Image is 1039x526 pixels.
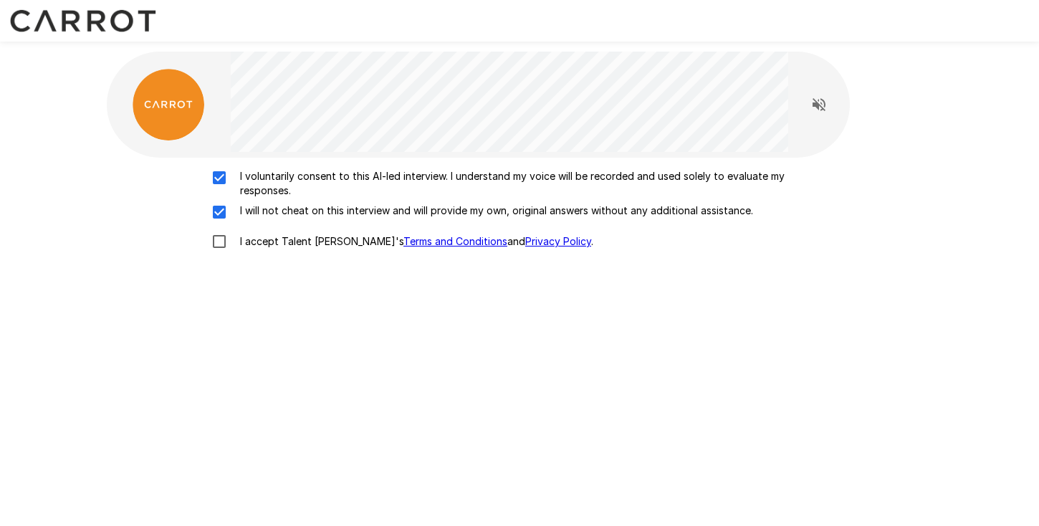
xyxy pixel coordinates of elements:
[525,235,591,247] a: Privacy Policy
[805,90,833,119] button: Read questions aloud
[234,234,593,249] p: I accept Talent [PERSON_NAME]'s and .
[403,235,507,247] a: Terms and Conditions
[133,69,204,140] img: carrot_logo.png
[234,169,835,198] p: I voluntarily consent to this AI-led interview. I understand my voice will be recorded and used s...
[234,204,753,218] p: I will not cheat on this interview and will provide my own, original answers without any addition...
